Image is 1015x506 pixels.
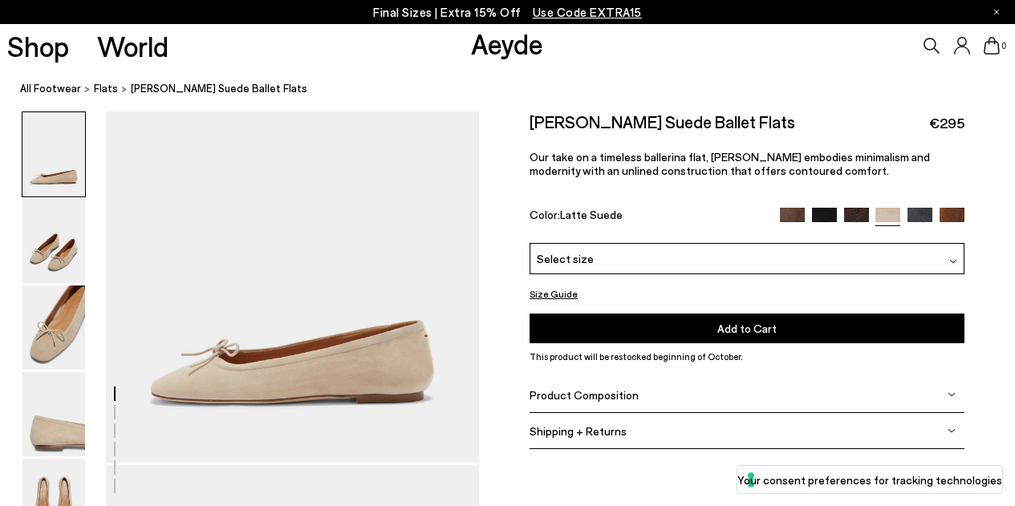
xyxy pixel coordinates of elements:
[948,391,956,399] img: svg%3E
[929,113,964,133] span: €295
[949,257,957,265] img: svg%3E
[373,2,642,22] p: Final Sizes | Extra 15% Off
[948,427,956,435] img: svg%3E
[1000,42,1008,51] span: 0
[20,80,81,97] a: All Footwear
[94,82,118,95] span: Flats
[97,32,168,60] a: World
[530,388,639,402] span: Product Composition
[530,150,930,177] span: Our take on a timeless ballerina flat, [PERSON_NAME] embodies minimalism and modernity with an un...
[533,5,642,19] span: Navigate to /collections/ss25-final-sizes
[530,284,578,304] button: Size Guide
[131,80,307,97] span: [PERSON_NAME] Suede Ballet Flats
[560,208,623,221] span: Latte Suede
[22,112,85,196] img: Delfina Suede Ballet Flats - Image 1
[22,285,85,370] img: Delfina Suede Ballet Flats - Image 3
[22,372,85,456] img: Delfina Suede Ballet Flats - Image 4
[984,37,1000,55] a: 0
[537,250,594,267] span: Select size
[471,26,543,60] a: Aeyde
[530,350,964,364] p: This product will be restocked beginning of October.
[530,111,795,132] h2: [PERSON_NAME] Suede Ballet Flats
[530,208,766,226] div: Color:
[7,32,69,60] a: Shop
[530,314,964,343] button: Add to Cart
[737,466,1002,493] button: Your consent preferences for tracking technologies
[20,67,1015,111] nav: breadcrumb
[94,80,118,97] a: Flats
[717,322,777,335] span: Add to Cart
[22,199,85,283] img: Delfina Suede Ballet Flats - Image 2
[530,424,627,438] span: Shipping + Returns
[737,472,1002,488] label: Your consent preferences for tracking technologies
